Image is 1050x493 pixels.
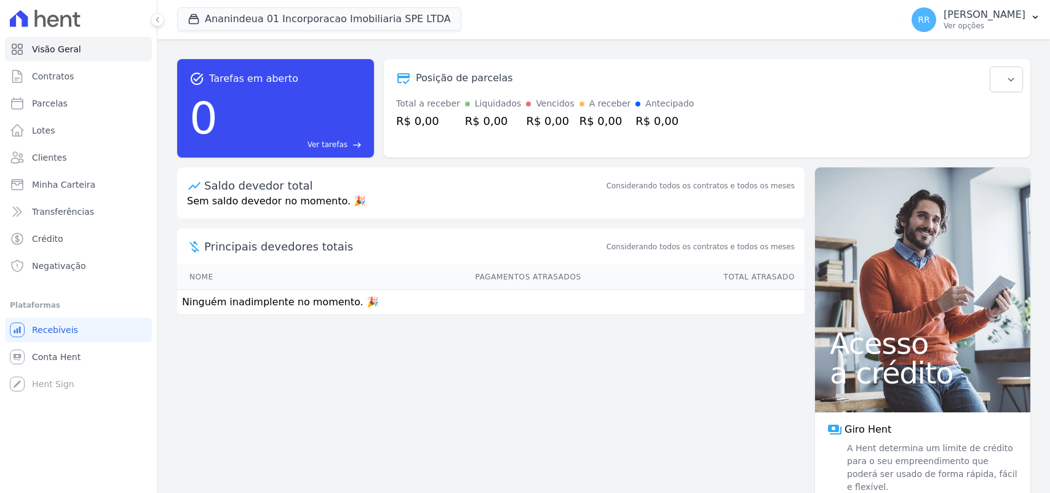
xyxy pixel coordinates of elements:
[308,139,348,150] span: Ver tarefas
[204,238,604,255] span: Principais devedores totais
[32,124,55,137] span: Lotes
[5,145,152,170] a: Clientes
[177,7,461,31] button: Ananindeua 01 Incorporacao Imobiliaria SPE LTDA
[5,172,152,197] a: Minha Carteira
[902,2,1050,37] button: RR [PERSON_NAME] Ver opções
[223,139,362,150] a: Ver tarefas east
[589,97,631,110] div: A receber
[635,113,694,129] div: R$ 0,00
[607,180,795,191] div: Considerando todos os contratos e todos os meses
[177,265,289,290] th: Nome
[5,64,152,89] a: Contratos
[177,194,805,218] p: Sem saldo devedor no momento. 🎉
[5,318,152,342] a: Recebíveis
[177,290,805,315] td: Ninguém inadimplente no momento. 🎉
[189,86,218,150] div: 0
[526,113,574,129] div: R$ 0,00
[645,97,694,110] div: Antecipado
[32,97,68,110] span: Parcelas
[32,206,94,218] span: Transferências
[475,97,522,110] div: Liquidados
[579,113,631,129] div: R$ 0,00
[5,37,152,62] a: Visão Geral
[5,91,152,116] a: Parcelas
[5,199,152,224] a: Transferências
[32,70,74,82] span: Contratos
[352,140,362,150] span: east
[5,226,152,251] a: Crédito
[189,71,204,86] span: task_alt
[32,178,95,191] span: Minha Carteira
[918,15,929,24] span: RR
[536,97,574,110] div: Vencidos
[5,254,152,278] a: Negativação
[845,422,891,437] span: Giro Hent
[830,329,1016,358] span: Acesso
[5,118,152,143] a: Lotes
[582,265,805,290] th: Total Atrasado
[32,260,86,272] span: Negativação
[396,97,460,110] div: Total a receber
[944,21,1025,31] p: Ver opções
[32,233,63,245] span: Crédito
[204,177,604,194] div: Saldo devedor total
[10,298,147,313] div: Plataformas
[416,71,513,86] div: Posição de parcelas
[396,113,460,129] div: R$ 0,00
[5,345,152,369] a: Conta Hent
[289,265,581,290] th: Pagamentos Atrasados
[32,43,81,55] span: Visão Geral
[32,151,66,164] span: Clientes
[607,241,795,252] span: Considerando todos os contratos e todos os meses
[32,324,78,336] span: Recebíveis
[944,9,1025,21] p: [PERSON_NAME]
[465,113,522,129] div: R$ 0,00
[209,71,298,86] span: Tarefas em aberto
[32,351,81,363] span: Conta Hent
[830,358,1016,388] span: a crédito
